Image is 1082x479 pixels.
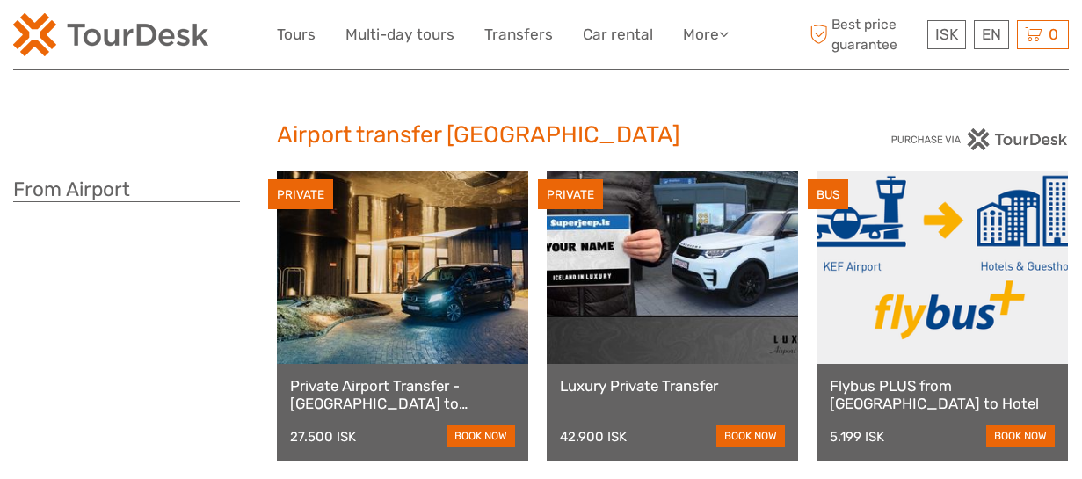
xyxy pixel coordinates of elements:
a: Transfers [484,22,553,47]
span: Best price guarantee [805,15,923,54]
div: PRIVATE [268,179,333,210]
div: EN [974,20,1009,49]
h2: Airport transfer [GEOGRAPHIC_DATA] [277,121,805,149]
a: Luxury Private Transfer [560,377,785,395]
a: Multi-day tours [345,22,454,47]
img: PurchaseViaTourDesk.png [890,128,1069,150]
span: ISK [935,25,958,43]
a: book now [986,425,1055,447]
h3: From Airport [13,178,240,202]
div: BUS [808,179,848,210]
a: Car rental [583,22,653,47]
div: PRIVATE [538,179,603,210]
div: 42.900 ISK [560,429,627,445]
a: book now [716,425,785,447]
a: Flybus PLUS from [GEOGRAPHIC_DATA] to Hotel [830,377,1055,413]
img: 120-15d4194f-c635-41b9-a512-a3cb382bfb57_logo_small.png [13,13,208,56]
span: 0 [1046,25,1061,43]
a: Tours [277,22,316,47]
a: More [683,22,729,47]
div: 5.199 ISK [830,429,884,445]
a: book now [447,425,515,447]
a: Private Airport Transfer - [GEOGRAPHIC_DATA] to [GEOGRAPHIC_DATA] [290,377,515,413]
div: 27.500 ISK [290,429,356,445]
